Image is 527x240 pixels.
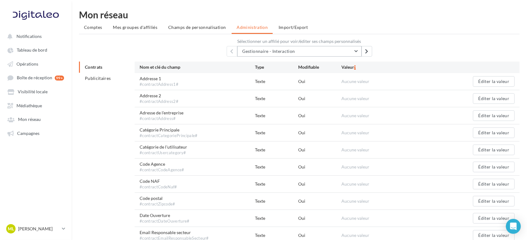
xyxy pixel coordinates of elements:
div: #contractAddress1# [140,82,178,87]
span: Comptes [84,25,102,30]
span: Tableau de bord [17,48,47,53]
div: Oui [298,232,341,238]
span: Aucune valeur [341,79,369,84]
div: #contractCodeAgence# [140,167,184,173]
span: Code Agence [140,161,184,173]
a: Tableau de bord [4,44,68,55]
div: Oui [298,215,341,221]
a: Boîte de réception 99+ [4,72,68,83]
div: Texte [255,164,298,170]
label: Sélectionner un affilié pour voir/éditer ses champs personnalisés [79,39,520,44]
div: Type [255,64,298,71]
span: Aucune valeur [341,113,369,118]
div: Texte [255,130,298,136]
a: ML [PERSON_NAME] [5,223,67,235]
div: Oui [298,95,341,102]
span: ML [8,226,14,232]
div: #contractCodeNaf# [140,184,177,190]
span: Mon réseau [18,117,41,122]
div: #contractCategoriePrincipale# [140,133,197,139]
a: Campagnes [4,127,68,139]
span: Gestionnaire - Interaction [243,48,295,54]
span: Addresse 1 [140,76,178,87]
span: Publicitaires [85,76,111,81]
span: Aucune valeur [341,147,369,152]
div: Oui [298,147,341,153]
span: Catégorie de l'utilisateur [140,144,187,156]
div: Oui [298,113,341,119]
div: 99+ [55,76,64,81]
span: Médiathèque [16,103,42,108]
span: Addresse 2 [140,93,178,104]
div: #contractDateOuverture# [140,219,189,224]
span: Aucune valeur [341,130,369,135]
button: Éditer la valeur [473,179,515,189]
a: Mon réseau [4,113,68,125]
div: Texte [255,215,298,221]
div: Oui [298,164,341,170]
div: Nom et clé du champ [140,64,255,71]
span: Import/Export [279,25,308,30]
span: Opérations [16,61,38,67]
div: #contractAddress2# [140,99,178,104]
div: Texte [255,113,298,119]
button: Éditer la valeur [473,93,515,104]
button: Éditer la valeur [473,127,515,138]
div: Texte [255,95,298,102]
a: Visibilité locale [4,86,68,97]
div: Modifiable [298,64,341,71]
button: Notifications [4,30,65,42]
span: Champs de personnalisation [168,25,226,30]
div: Oui [298,198,341,204]
div: Valeur [341,64,457,71]
a: Médiathèque [4,100,68,111]
div: Texte [255,232,298,238]
div: Mon réseau [79,10,520,19]
div: Texte [255,198,298,204]
button: Éditer la valeur [473,213,515,224]
span: Boîte de réception [17,75,52,81]
span: Adresse de l'entreprise [140,110,183,122]
span: Aucune valeur [341,164,369,169]
span: Code postal [140,195,175,207]
div: #contractAddress# [140,116,183,122]
button: Éditer la valeur [473,76,515,87]
button: Éditer la valeur [473,145,515,155]
div: Open Intercom Messenger [506,219,521,234]
div: #contractZipcode# [140,201,175,207]
div: #contractUsercategory# [140,150,187,156]
button: Gestionnaire - Interaction [237,46,362,57]
button: Éditer la valeur [473,162,515,172]
span: Aucune valeur [341,96,369,101]
span: Campagnes [17,131,39,136]
span: Aucune valeur [341,198,369,204]
div: Texte [255,147,298,153]
p: [PERSON_NAME] [18,226,59,232]
span: Notifications [16,34,42,39]
span: Mes groupes d'affiliés [113,25,157,30]
div: Oui [298,130,341,136]
span: Catégorie Principale [140,127,197,139]
div: Oui [298,78,341,85]
span: Aucune valeur [341,215,369,221]
a: Opérations [4,58,68,69]
span: Aucune valeur [341,181,369,187]
div: Texte [255,181,298,187]
span: Visibilité locale [18,89,48,95]
span: Aucune valeur [341,233,369,238]
button: Éditer la valeur [473,196,515,206]
button: Éditer la valeur [473,110,515,121]
div: Texte [255,78,298,85]
div: Oui [298,181,341,187]
span: Date Ouverture [140,212,189,224]
span: Code NAF [140,178,177,190]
